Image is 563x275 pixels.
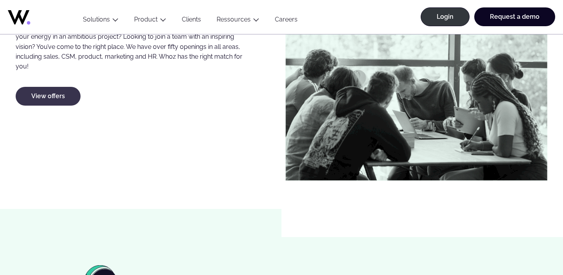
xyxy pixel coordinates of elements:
a: View offers [16,87,81,106]
a: Product [134,16,158,23]
a: Login [421,7,470,26]
a: Careers [267,16,305,26]
button: Product [126,16,174,26]
img: Whozzies-learning [285,6,547,181]
p: Even the best ideas will never take flight without passion. Are you ready to invest your energy i... [16,22,251,71]
a: Clients [174,16,209,26]
button: Ressources [209,16,267,26]
iframe: Chatbot [511,223,552,264]
button: Solutions [75,16,126,26]
a: Request a demo [474,7,555,26]
a: Ressources [217,16,251,23]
